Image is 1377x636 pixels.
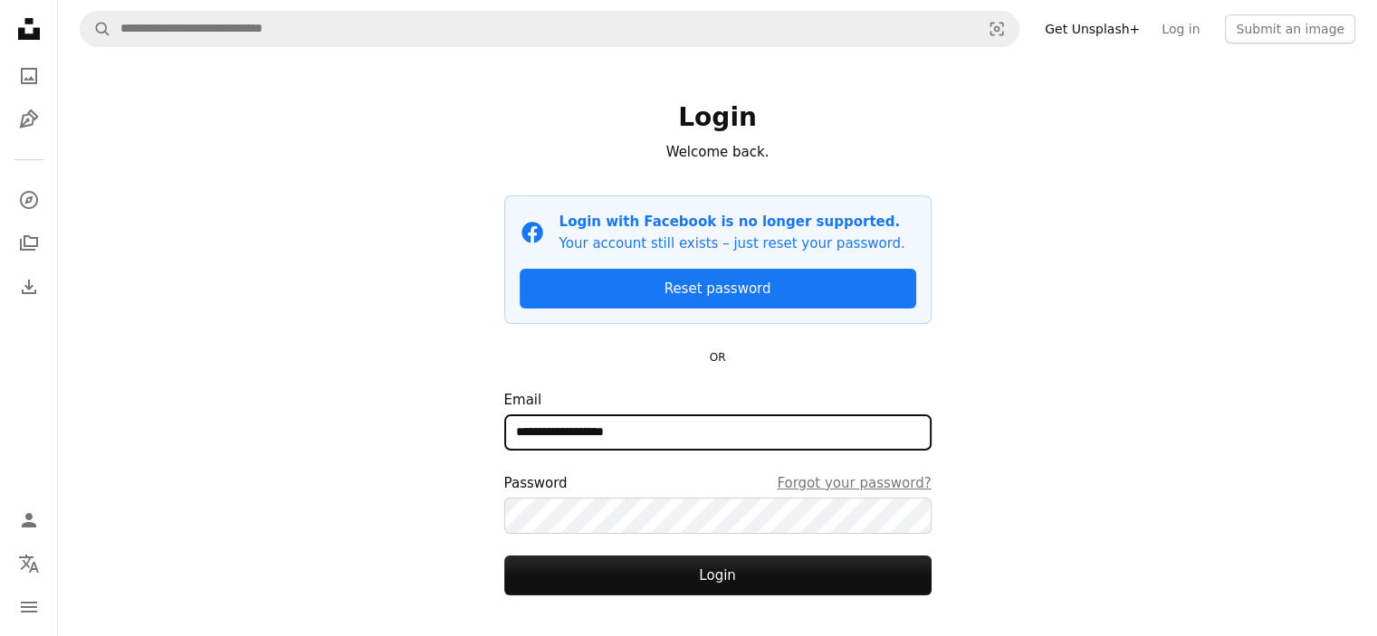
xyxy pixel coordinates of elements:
a: Reset password [520,269,916,309]
button: Visual search [975,12,1018,46]
a: Illustrations [11,101,47,138]
a: Log in / Sign up [11,502,47,538]
a: Download History [11,269,47,305]
button: Login [504,555,932,595]
h1: Login [504,101,932,134]
a: Collections [11,225,47,261]
button: Submit an image [1225,14,1355,43]
a: Photos [11,58,47,94]
p: Your account still exists – just reset your password. [559,233,905,254]
form: Find visuals sitewide [80,11,1019,47]
button: Language [11,546,47,582]
a: Home — Unsplash [11,11,47,51]
a: Log in [1151,14,1210,43]
div: Password [504,472,932,494]
a: Forgot your password? [777,472,931,494]
button: Menu [11,589,47,625]
a: Explore [11,182,47,218]
a: Get Unsplash+ [1034,14,1151,43]
label: Email [504,389,932,451]
small: OR [710,351,726,364]
input: PasswordForgot your password? [504,498,932,534]
button: Search Unsplash [81,12,111,46]
p: Login with Facebook is no longer supported. [559,211,905,233]
p: Welcome back. [504,141,932,163]
input: Email [504,414,932,451]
